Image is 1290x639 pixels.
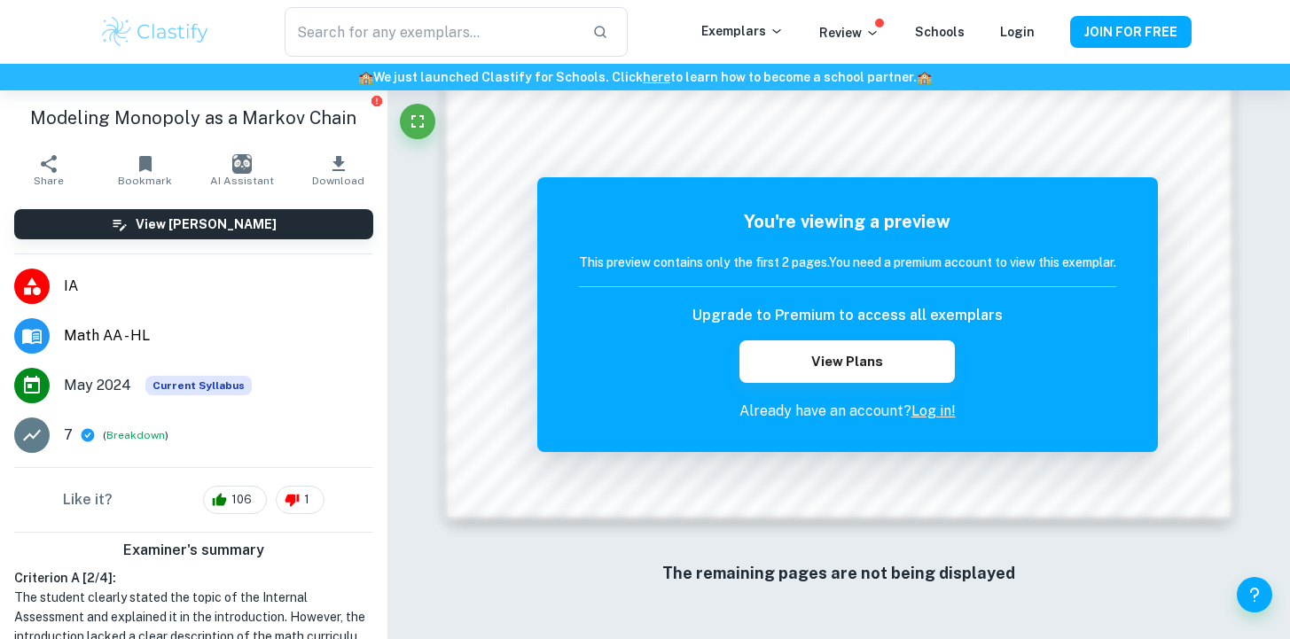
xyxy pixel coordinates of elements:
span: 🏫 [917,70,932,84]
div: This exemplar is based on the current syllabus. Feel free to refer to it for inspiration/ideas wh... [145,376,252,395]
a: Log in! [911,402,956,419]
img: Clastify logo [99,14,212,50]
button: View Plans [739,340,954,383]
p: Exemplars [701,21,784,41]
span: Current Syllabus [145,376,252,395]
button: Download [290,145,387,195]
span: IA [64,276,373,297]
a: Login [1000,25,1035,39]
span: Math AA - HL [64,325,373,347]
h6: Upgrade to Premium to access all exemplars [692,305,1003,326]
span: Download [312,175,364,187]
h6: This preview contains only the first 2 pages. You need a premium account to view this exemplar. [579,253,1116,272]
span: Share [34,175,64,187]
a: here [643,70,670,84]
span: Bookmark [118,175,172,187]
span: 1 [294,491,319,509]
h5: You're viewing a preview [579,208,1116,235]
h1: Modeling Monopoly as a Markov Chain [14,105,373,131]
button: JOIN FOR FREE [1070,16,1192,48]
h6: The remaining pages are not being displayed [483,561,1194,586]
button: Report issue [371,94,384,107]
h6: View [PERSON_NAME] [136,214,277,234]
a: Schools [915,25,965,39]
span: 106 [222,491,262,509]
h6: We just launched Clastify for Schools. Click to learn how to become a school partner. [4,67,1286,87]
span: 🏫 [358,70,373,84]
button: Help and Feedback [1237,577,1272,612]
span: AI Assistant [210,175,274,187]
img: AI Assistant [232,154,252,174]
h6: Like it? [63,489,113,510]
p: 7 [64,425,73,446]
p: Review [819,23,880,43]
input: Search for any exemplars... [285,7,577,57]
h6: Examiner's summary [7,540,380,561]
span: May 2024 [64,375,131,396]
span: ( ) [103,427,168,444]
div: 106 [203,486,267,514]
div: 1 [276,486,324,514]
button: Breakdown [106,427,165,443]
button: View [PERSON_NAME] [14,209,373,239]
button: AI Assistant [193,145,290,195]
h6: Criterion A [ 2 / 4 ]: [14,568,373,588]
button: Bookmark [97,145,193,195]
p: Already have an account? [579,401,1116,422]
button: Fullscreen [400,104,435,139]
